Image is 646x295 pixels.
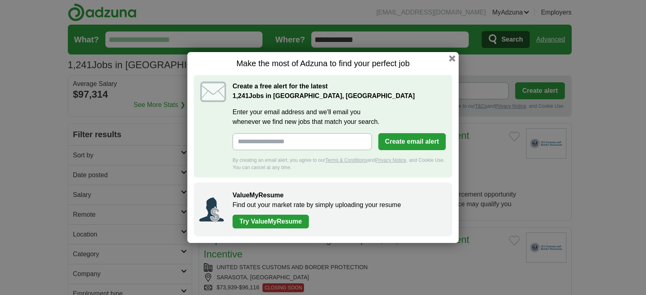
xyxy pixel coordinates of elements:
a: Terms & Conditions [325,157,367,163]
strong: Jobs in [GEOGRAPHIC_DATA], [GEOGRAPHIC_DATA] [233,92,415,99]
button: Create email alert [378,133,446,150]
a: Try ValueMyResume [233,215,309,228]
h2: Create a free alert for the latest [233,82,446,101]
div: By creating an email alert, you agree to our and , and Cookie Use. You can cancel at any time. [233,157,446,171]
img: icon_email.svg [200,82,226,102]
p: Find out your market rate by simply uploading your resume [233,200,444,210]
label: Enter your email address and we'll email you whenever we find new jobs that match your search. [233,107,446,127]
h2: ValueMyResume [233,190,444,200]
a: Privacy Notice [375,157,407,163]
h1: Make the most of Adzuna to find your perfect job [194,59,452,69]
span: 1,241 [233,91,249,101]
